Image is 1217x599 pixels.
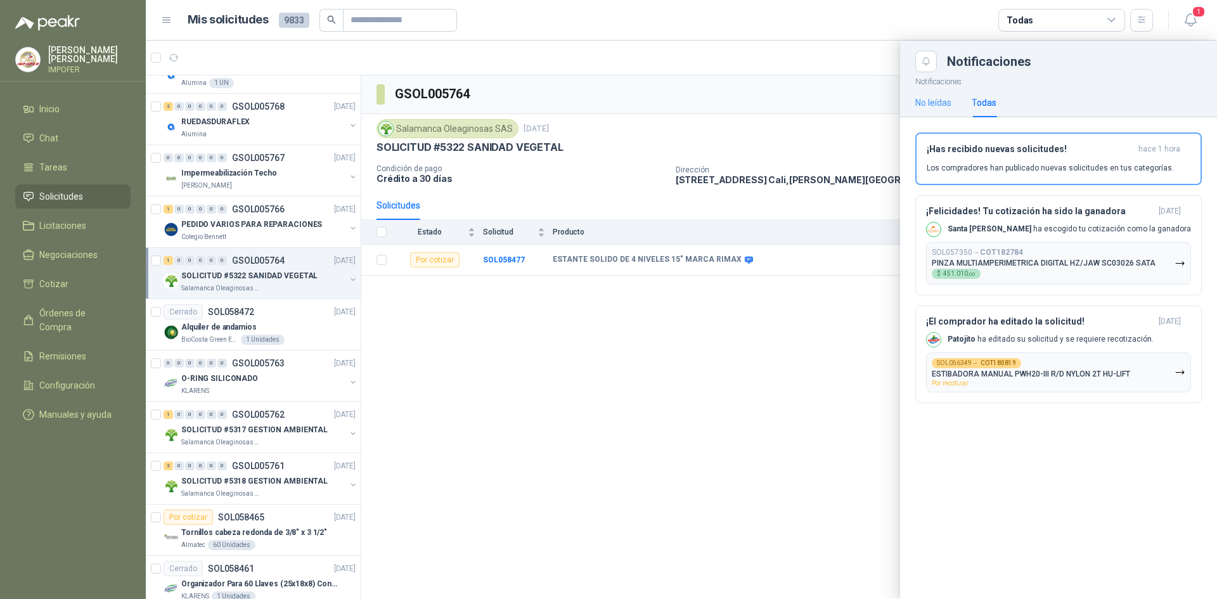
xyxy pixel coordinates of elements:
h3: ¡El comprador ha editado la solicitud! [926,316,1154,327]
span: Manuales y ayuda [39,408,112,422]
div: SOL056349 → [932,358,1021,368]
a: Chat [15,126,131,150]
button: 1 [1179,9,1202,32]
a: Manuales y ayuda [15,403,131,427]
a: Configuración [15,373,131,397]
span: 9833 [279,13,309,28]
b: COT180819 [981,360,1016,366]
p: SOL057350 → [932,248,1023,257]
a: Remisiones [15,344,131,368]
p: ESTIBADORA MANUAL PWH20-III R/D NYLON 2T HU-LIFT [932,370,1130,378]
p: Notificaciones [900,72,1217,88]
span: Por recotizar [932,380,969,387]
h3: ¡Felicidades! Tu cotización ha sido la ganadora [926,206,1154,217]
span: Licitaciones [39,219,86,233]
a: Licitaciones [15,214,131,238]
p: [PERSON_NAME] [PERSON_NAME] [48,46,131,63]
a: Negociaciones [15,243,131,267]
div: Todas [1007,13,1033,27]
h3: ¡Has recibido nuevas solicitudes! [927,144,1133,155]
span: Negociaciones [39,248,98,262]
button: SOL056349→COT180819ESTIBADORA MANUAL PWH20-III R/D NYLON 2T HU-LIFTPor recotizar [926,352,1191,392]
span: Chat [39,131,58,145]
span: search [327,15,336,24]
div: Notificaciones [947,55,1202,68]
span: 1 [1192,6,1206,18]
img: Company Logo [927,222,941,236]
span: [DATE] [1159,316,1181,327]
a: Órdenes de Compra [15,301,131,339]
a: Inicio [15,97,131,121]
button: ¡El comprador ha editado la solicitud![DATE] Company LogoPatojito ha editado su solicitud y se re... [915,306,1202,403]
button: SOL057350→COT182784PINZA MULTIAMPERIMETRICA DIGITAL HZ/JAW SC03026 SATA$451.010,00 [926,242,1191,285]
span: Cotizar [39,277,68,291]
b: Santa [PERSON_NAME] [948,224,1031,233]
span: Remisiones [39,349,86,363]
a: Tareas [15,155,131,179]
button: ¡Felicidades! Tu cotización ha sido la ganadora[DATE] Company LogoSanta [PERSON_NAME] ha escogido... [915,195,1202,295]
div: No leídas [915,96,951,110]
p: Los compradores han publicado nuevas solicitudes en tus categorías. [927,162,1174,174]
img: Logo peakr [15,15,80,30]
p: PINZA MULTIAMPERIMETRICA DIGITAL HZ/JAW SC03026 SATA [932,259,1156,267]
h1: Mis solicitudes [188,11,269,29]
b: COT182784 [980,248,1023,257]
span: hace 1 hora [1138,144,1180,155]
div: Todas [972,96,996,110]
p: ha editado su solicitud y se requiere recotización. [948,334,1154,345]
img: Company Logo [927,333,941,347]
p: IMPOFER [48,66,131,74]
span: Órdenes de Compra [39,306,119,334]
button: ¡Has recibido nuevas solicitudes!hace 1 hora Los compradores han publicado nuevas solicitudes en ... [915,132,1202,185]
img: Company Logo [16,48,40,72]
span: [DATE] [1159,206,1181,217]
p: ha escogido tu cotización como la ganadora [948,224,1191,235]
span: ,00 [968,271,976,277]
a: Solicitudes [15,184,131,209]
span: Configuración [39,378,95,392]
span: Tareas [39,160,67,174]
a: Cotizar [15,272,131,296]
b: Patojito [948,335,976,344]
span: 451.010 [943,271,976,277]
span: Solicitudes [39,190,83,203]
span: Inicio [39,102,60,116]
button: Close [915,51,937,72]
div: $ [932,269,981,279]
